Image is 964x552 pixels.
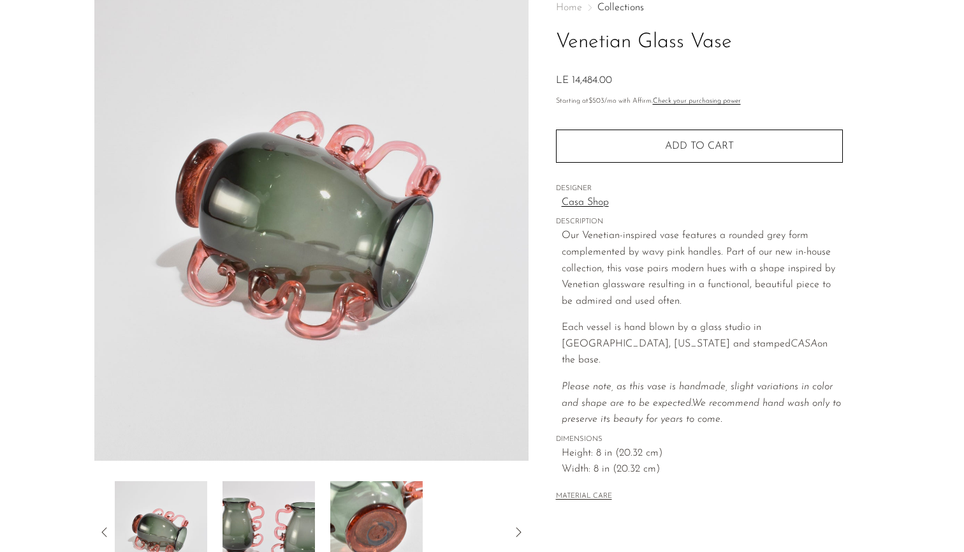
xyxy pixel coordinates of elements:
[556,216,843,228] span: DESCRIPTION
[597,3,644,13] a: Collections
[556,183,843,195] span: DESIGNER
[556,96,843,107] p: Starting at /mo with Affirm.
[556,3,582,13] span: Home
[556,130,843,163] button: Add to cart
[562,320,843,369] p: Each vessel is hand blown by a glass studio in [GEOGRAPHIC_DATA], [US_STATE] and stamped on the b...
[791,339,817,349] em: CASA
[562,382,833,408] em: Please note, as this vase is handmade, slight variations in color and shape are to be expected.
[562,228,843,310] p: Our Venetian-inspired vase features a rounded grey form complemented by wavy pink handles. Part o...
[588,98,604,105] span: $503
[556,3,843,13] nav: Breadcrumbs
[562,195,843,211] a: Casa Shop
[562,461,843,478] span: Width: 8 in (20.32 cm)
[665,141,734,151] span: Add to cart
[556,75,612,86] span: LE 14,484.00
[556,434,843,445] span: DIMENSIONS
[556,492,612,502] button: MATERIAL CARE
[556,26,843,59] h1: Venetian Glass Vase
[562,445,843,462] span: Height: 8 in (20.32 cm)
[653,98,741,105] a: Check your purchasing power - Learn more about Affirm Financing (opens in modal)
[562,398,841,425] em: We recommend hand wash only to preserve its beauty for years to come.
